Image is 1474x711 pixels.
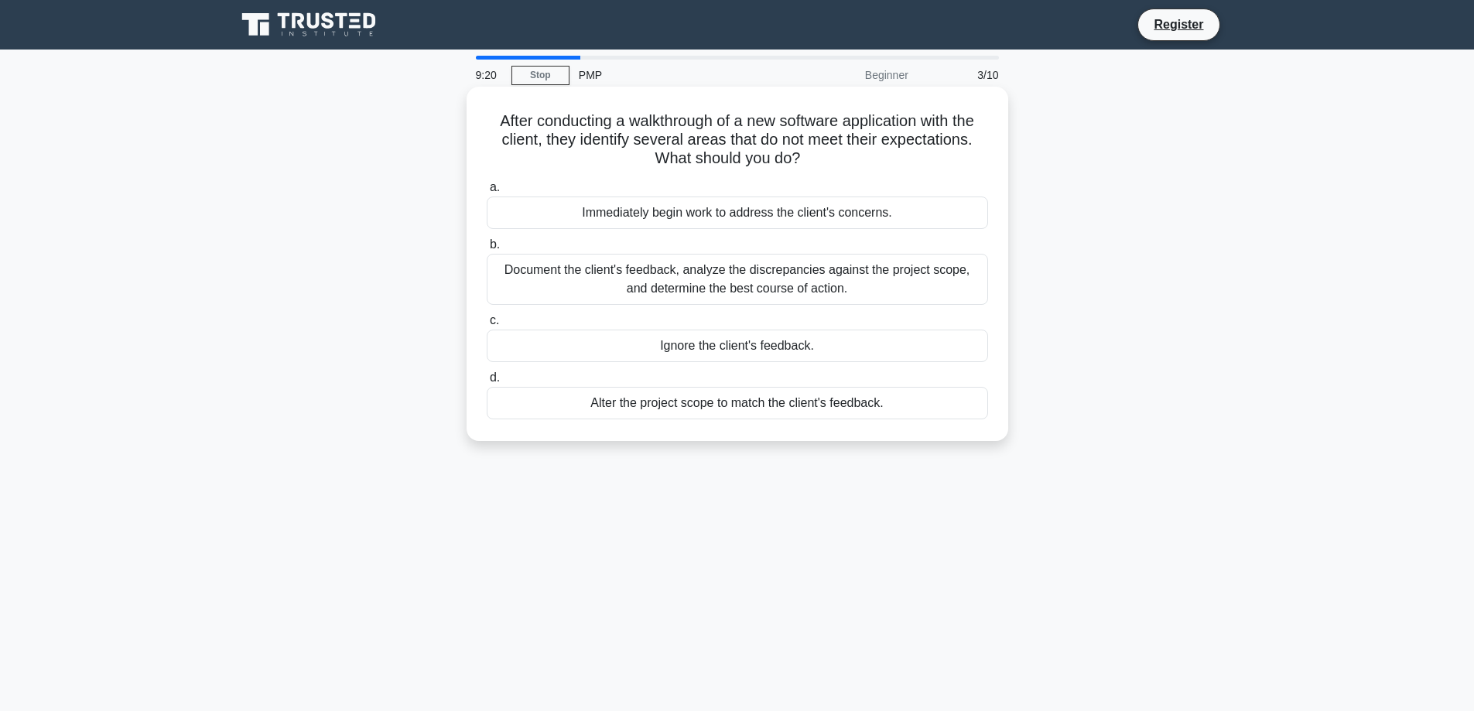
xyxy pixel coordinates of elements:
a: Register [1144,15,1212,34]
span: a. [490,180,500,193]
div: 9:20 [467,60,511,91]
div: Alter the project scope to match the client's feedback. [487,387,988,419]
div: 3/10 [918,60,1008,91]
span: b. [490,238,500,251]
div: PMP [569,60,782,91]
span: c. [490,313,499,326]
div: Ignore the client's feedback. [487,330,988,362]
div: Immediately begin work to address the client's concerns. [487,197,988,229]
h5: After conducting a walkthrough of a new software application with the client, they identify sever... [485,111,990,169]
span: d. [490,371,500,384]
div: Beginner [782,60,918,91]
a: Stop [511,66,569,85]
div: Document the client's feedback, analyze the discrepancies against the project scope, and determin... [487,254,988,305]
